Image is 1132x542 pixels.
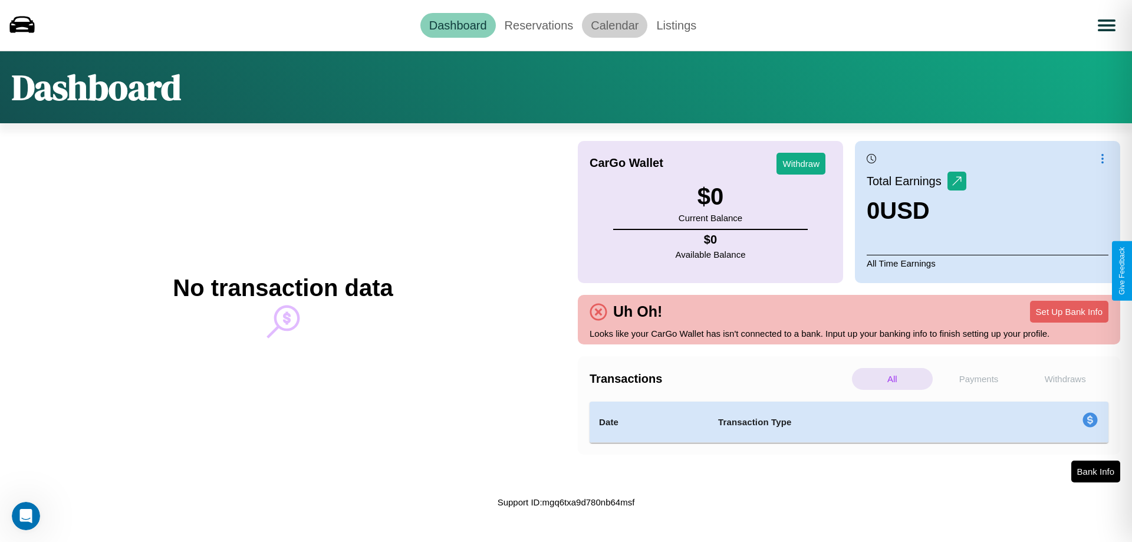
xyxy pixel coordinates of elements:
button: Open menu [1090,9,1123,42]
a: Dashboard [420,13,496,38]
p: All [852,368,933,390]
h4: Uh Oh! [607,303,668,320]
h3: $ 0 [679,183,742,210]
h4: $ 0 [676,233,746,247]
a: Calendar [582,13,647,38]
a: Listings [647,13,705,38]
h2: No transaction data [173,275,393,301]
p: Withdraws [1025,368,1105,390]
button: Bank Info [1071,461,1120,482]
h4: Date [599,415,699,429]
p: Total Earnings [867,170,947,192]
table: simple table [590,402,1108,443]
button: Set Up Bank Info [1030,301,1108,323]
h4: Transaction Type [718,415,986,429]
p: Available Balance [676,247,746,262]
p: Looks like your CarGo Wallet has isn't connected to a bank. Input up your banking info to finish ... [590,326,1108,341]
button: Withdraw [776,153,825,175]
h3: 0 USD [867,198,966,224]
p: All Time Earnings [867,255,1108,271]
p: Support ID: mgq6txa9d780nb64msf [498,494,635,510]
a: Reservations [496,13,583,38]
p: Current Balance [679,210,742,226]
p: Payments [939,368,1019,390]
div: Give Feedback [1118,247,1126,295]
h4: CarGo Wallet [590,156,663,170]
h1: Dashboard [12,63,181,111]
iframe: Intercom live chat [12,502,40,530]
h4: Transactions [590,372,849,386]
